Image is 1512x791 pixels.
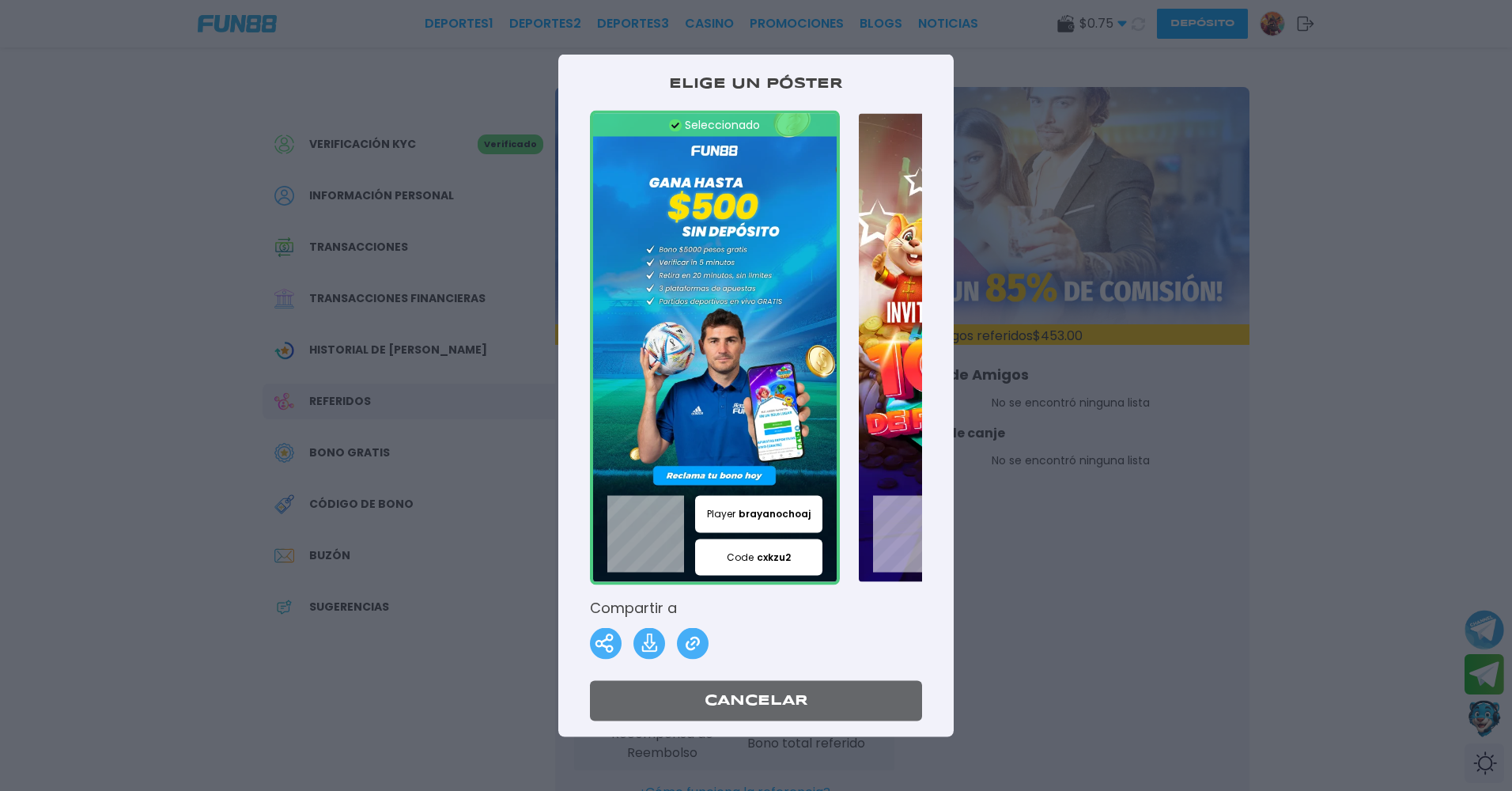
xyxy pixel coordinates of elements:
span: brayanochoaj [739,507,811,521]
p: Code [695,539,822,575]
span: cxkzu2 [757,550,791,564]
img: /assets/poster_1-9563f904.webp [590,111,840,585]
img: /assets/poster_2-3138f731.webp [856,111,1106,585]
div: Seleccionado [593,114,837,137]
img: Share [590,628,622,660]
button: Cancelar [590,681,922,721]
img: Download [633,628,665,660]
p: Player [695,496,822,532]
p: Elige un póster [590,74,922,95]
p: Compartir a [590,597,922,619]
img: Share Link [677,628,709,660]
